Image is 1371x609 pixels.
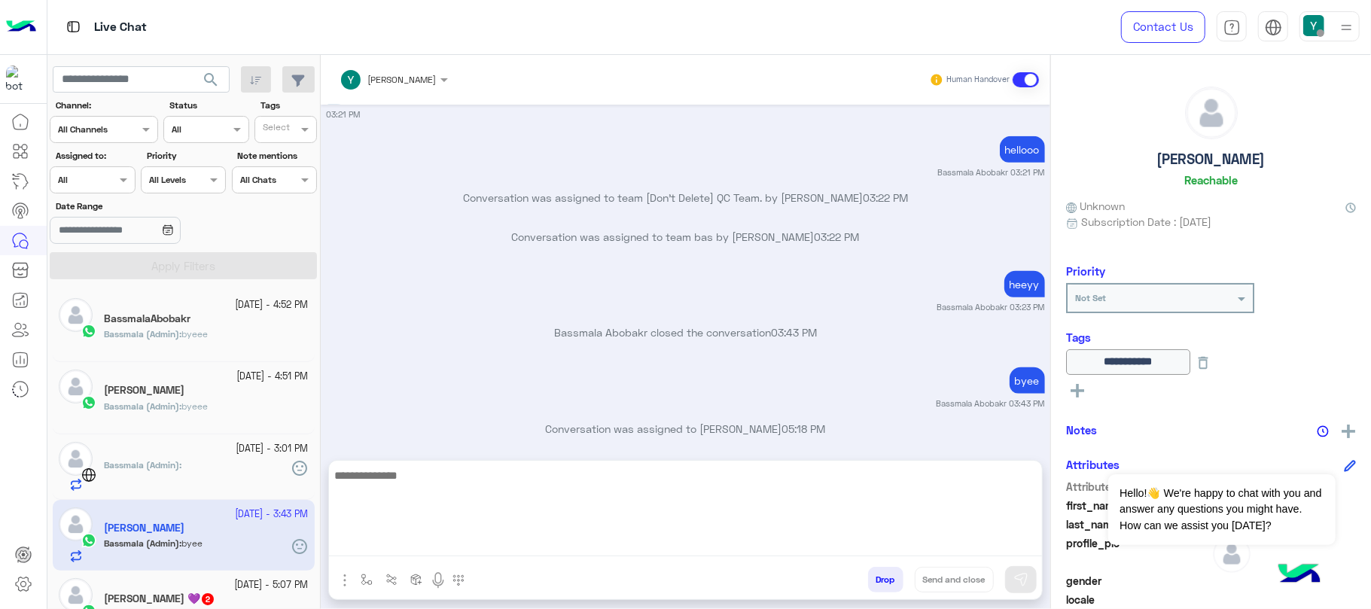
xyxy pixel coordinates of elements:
[1121,11,1205,43] a: Contact Us
[379,567,404,592] button: Trigger scenario
[1004,271,1045,297] p: 5/10/2025, 3:23 PM
[104,459,179,470] span: Bassmala (Admin)
[237,370,309,384] small: [DATE] - 4:51 PM
[1066,498,1210,513] span: first_name
[1010,367,1045,394] p: 5/10/2025, 3:43 PM
[1066,479,1210,495] span: Attribute Name
[147,149,224,163] label: Priority
[235,578,309,592] small: [DATE] - 5:07 PM
[385,574,398,586] img: Trigger scenario
[410,574,422,586] img: create order
[260,120,290,138] div: Select
[1157,151,1266,168] h5: [PERSON_NAME]
[94,17,147,38] p: Live Chat
[1013,572,1028,587] img: send message
[81,467,96,483] img: WebChat
[6,65,33,93] img: 197426356791770
[336,571,354,589] img: send attachment
[169,99,247,112] label: Status
[81,395,96,410] img: WhatsApp
[1223,19,1241,36] img: tab
[327,108,361,120] small: 03:21 PM
[236,298,309,312] small: [DATE] - 4:52 PM
[1184,173,1238,187] h6: Reachable
[1337,18,1356,37] img: profile
[104,400,181,412] b: :
[6,11,36,43] img: Logo
[104,328,179,340] span: Bassmala (Admin)
[1066,330,1356,344] h6: Tags
[1066,198,1125,214] span: Unknown
[1186,87,1237,139] img: defaultAdmin.png
[1066,458,1120,471] h6: Attributes
[938,166,1045,178] small: Bassmala Abobakr 03:21 PM
[452,574,465,586] img: make a call
[260,99,315,112] label: Tags
[429,571,447,589] img: send voice note
[104,384,184,397] h5: Mohamed Samir
[863,191,908,204] span: 03:22 PM
[1066,423,1097,437] h6: Notes
[59,298,93,332] img: defaultAdmin.png
[915,567,994,592] button: Send and close
[1217,11,1247,43] a: tab
[104,592,215,605] h5: Esraa Ali 💜
[1265,19,1282,36] img: tab
[1066,535,1210,570] span: profile_pic
[1066,516,1210,532] span: last_name
[181,400,208,412] span: byeee
[56,199,224,213] label: Date Range
[193,66,230,99] button: search
[64,17,83,36] img: tab
[1213,535,1251,573] img: defaultAdmin.png
[104,312,190,325] h5: BassmalaAbobakr
[368,74,437,85] span: [PERSON_NAME]
[868,567,903,592] button: Drop
[937,301,1045,313] small: Bassmala Abobakr 03:23 PM
[236,442,309,456] small: [DATE] - 3:01 PM
[202,593,214,605] span: 2
[355,567,379,592] button: select flow
[1342,425,1355,438] img: add
[1213,573,1357,589] span: null
[237,149,315,163] label: Note mentions
[1000,136,1045,163] p: 5/10/2025, 3:21 PM
[327,324,1045,340] p: Bassmala Abobakr closed the conversation
[104,328,181,340] b: :
[1317,425,1329,437] img: notes
[181,328,208,340] span: byeee
[1273,549,1326,601] img: hulul-logo.png
[59,442,93,476] img: defaultAdmin.png
[1066,264,1105,278] h6: Priority
[1108,474,1335,545] span: Hello!👋 We're happy to chat with you and answer any questions you might have. How can we assist y...
[1066,592,1210,607] span: locale
[946,74,1010,86] small: Human Handover
[361,574,373,586] img: select flow
[1081,214,1211,230] span: Subscription Date : [DATE]
[50,252,317,279] button: Apply Filters
[1066,573,1210,589] span: gender
[56,149,133,163] label: Assigned to:
[327,190,1045,206] p: Conversation was assigned to team [Don't Delete] QC Team. by [PERSON_NAME]
[81,324,96,339] img: WhatsApp
[937,397,1045,410] small: Bassmala Abobakr 03:43 PM
[59,370,93,403] img: defaultAdmin.png
[815,230,860,243] span: 03:22 PM
[1303,15,1324,36] img: userImage
[327,421,1045,437] p: Conversation was assigned to [PERSON_NAME]
[404,567,429,592] button: create order
[1213,592,1357,607] span: null
[202,71,220,89] span: search
[56,99,157,112] label: Channel:
[104,400,179,412] span: Bassmala (Admin)
[782,422,826,435] span: 05:18 PM
[771,326,817,339] span: 03:43 PM
[104,459,181,470] b: :
[327,229,1045,245] p: Conversation was assigned to team bas by [PERSON_NAME]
